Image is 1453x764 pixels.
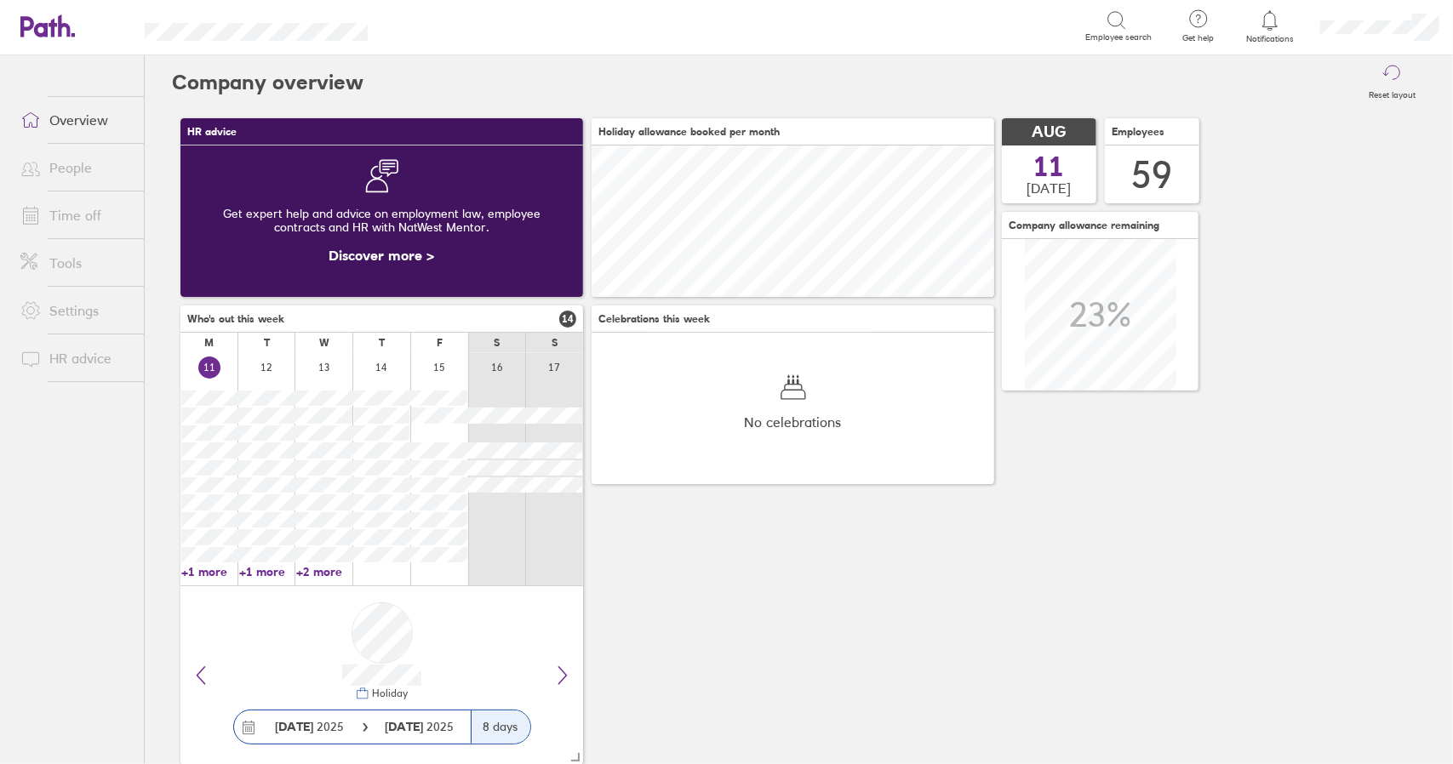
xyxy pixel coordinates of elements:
[414,18,457,33] div: Search
[276,719,314,734] strong: [DATE]
[7,341,144,375] a: HR advice
[7,103,144,137] a: Overview
[7,198,144,232] a: Time off
[471,710,530,744] div: 8 days
[276,720,345,733] span: 2025
[194,193,569,248] div: Get expert help and advice on employment law, employee contracts and HR with NatWest Mentor.
[187,313,284,325] span: Who's out this week
[7,294,144,328] a: Settings
[559,311,576,328] span: 14
[181,564,237,579] a: +1 more
[1009,220,1159,231] span: Company allowance remaining
[1170,33,1226,43] span: Get help
[1359,55,1426,110] button: Reset layout
[1033,123,1067,141] span: AUG
[598,126,780,138] span: Holiday allowance booked per month
[745,414,842,430] span: No celebrations
[369,687,409,699] div: Holiday
[1243,9,1298,44] a: Notifications
[1243,34,1298,44] span: Notifications
[1027,180,1072,196] span: [DATE]
[1132,153,1173,197] div: 59
[494,337,500,349] div: S
[1112,126,1164,138] span: Employees
[204,337,214,349] div: M
[1034,153,1065,180] span: 11
[1359,85,1426,100] label: Reset layout
[379,337,385,349] div: T
[319,337,329,349] div: W
[386,720,455,733] span: 2025
[296,564,352,579] a: +2 more
[172,55,363,110] h2: Company overview
[329,247,435,264] a: Discover more >
[7,151,144,185] a: People
[598,313,710,325] span: Celebrations this week
[386,719,427,734] strong: [DATE]
[437,337,443,349] div: F
[552,337,558,349] div: S
[264,337,270,349] div: T
[1085,32,1152,43] span: Employee search
[7,246,144,280] a: Tools
[239,564,295,579] a: +1 more
[187,126,237,138] span: HR advice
